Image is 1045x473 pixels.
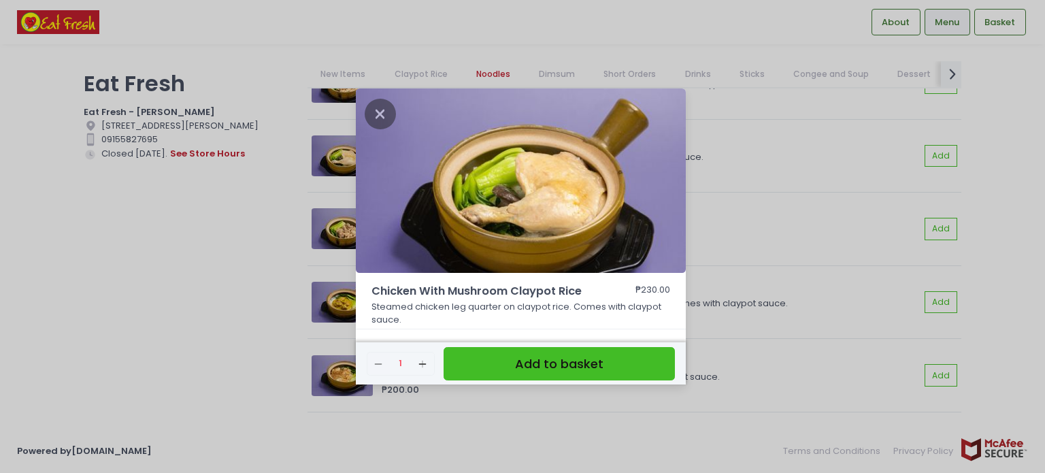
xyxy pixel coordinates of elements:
[635,283,670,299] div: ₱230.00
[371,300,671,327] p: Steamed chicken leg quarter on claypot rice. Comes with claypot sauce.
[356,88,686,274] img: Chicken With Mushroom Claypot Rice
[365,106,396,120] button: Close
[444,347,675,380] button: Add to basket
[371,283,596,299] span: Chicken With Mushroom Claypot Rice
